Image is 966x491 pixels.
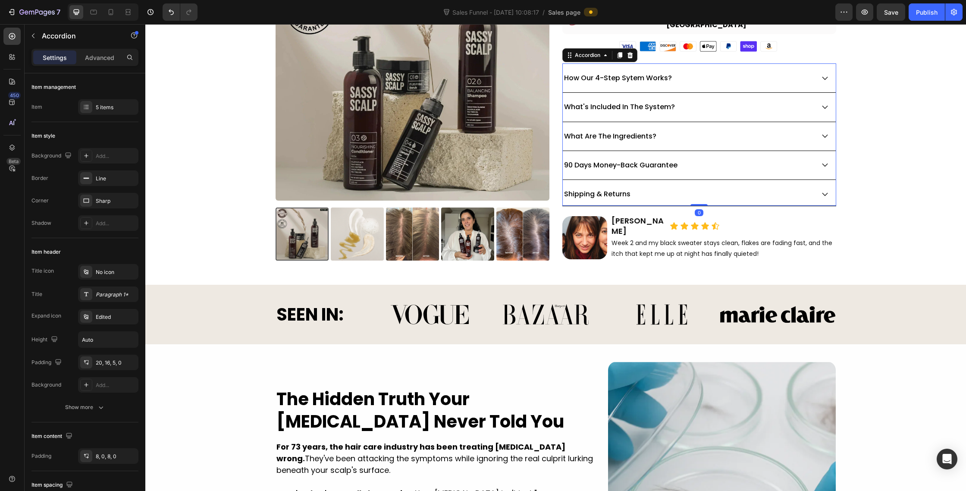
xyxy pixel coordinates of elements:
[574,269,690,312] img: gempages_576818910364435273-1bf7895d-71c9-4043-9885-d366854fa000.svg
[884,9,898,16] span: Save
[96,381,136,389] div: Add...
[916,8,938,17] div: Publish
[342,269,458,312] img: gempages_576818910364435273-d432b915-a228-4204-abff-8760d5736c99.svg
[43,53,67,62] p: Settings
[31,290,42,298] div: Title
[85,53,114,62] p: Advanced
[96,453,136,460] div: 8, 0, 8, 0
[31,174,48,182] div: Border
[3,3,64,21] button: 7
[145,24,966,491] iframe: To enrich screen reader interactions, please activate Accessibility in Grammarly extension settings
[31,267,54,275] div: Title icon
[31,197,49,205] div: Corner
[417,192,462,235] img: gempages_576818910364435273-4fd38982-9f79-48e8-af37-f1ecce3dbed3.webp
[226,269,342,312] img: gempages_576818910364435273-7274676f-ea08-40de-bde0-a8b466540391.svg
[131,417,420,440] strong: For 73 years, the hair care industry has been treating [MEDICAL_DATA] wrong.
[96,359,136,367] div: 20, 16, 5, 0
[428,27,457,35] div: Accordion
[8,92,21,99] div: 450
[31,479,75,491] div: Item spacing
[96,197,136,205] div: Sharp
[31,150,73,162] div: Background
[419,50,527,58] p: How Our 4-Step Sytem Works?
[419,108,511,116] p: What Are The Ingredients?
[419,79,530,87] p: What's Included In The System?
[465,191,521,213] h2: [PERSON_NAME]
[131,464,270,475] strong: Here's what's actually happening:
[472,14,636,31] img: Alt Image
[241,183,294,236] img: scalp kit before and after
[31,83,76,91] div: Item management
[31,248,61,256] div: Item header
[451,8,541,17] span: Sales Funnel - [DATE] 10:08:17
[31,312,61,320] div: Expand icon
[42,31,115,41] p: Accordion
[31,381,61,389] div: Background
[96,104,136,111] div: 5 items
[96,268,136,276] div: No icon
[548,8,580,17] span: Sales page
[31,132,55,140] div: Item style
[31,400,138,415] button: Show more
[466,214,690,235] p: Week 2 and my black sweater stays clean, flakes are fading fast, and the itch that kept me up at ...
[419,166,485,174] p: Shipping & Returns
[31,452,51,460] div: Padding
[937,449,957,469] div: Open Intercom Messenger
[163,3,198,21] div: Undo/Redo
[31,334,60,346] div: Height
[96,152,136,160] div: Add...
[131,363,419,409] strong: The Hidden Truth Your [MEDICAL_DATA] Never Told You
[549,185,558,192] div: 0
[31,357,63,368] div: Padding
[419,137,532,145] p: 90 Days Money-Back Guarantee
[351,183,404,236] img: scalp kit before and after
[31,103,42,111] div: Item
[96,291,136,299] div: Paragraph 1*
[96,175,136,183] div: Line
[909,3,945,21] button: Publish
[185,183,238,236] img: scalp kit texture
[877,3,905,21] button: Save
[65,403,105,412] div: Show more
[56,7,60,17] p: 7
[96,220,136,227] div: Add...
[130,277,223,304] h2: SEEN IN:
[458,269,574,312] img: gempages_576818910364435273-6a016e7a-8896-4f6a-abe7-276f6d664efe.svg
[78,332,138,347] input: Auto
[31,431,74,442] div: Item content
[96,313,136,321] div: Edited
[6,158,21,165] div: Beta
[543,8,545,17] span: /
[31,219,51,227] div: Shadow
